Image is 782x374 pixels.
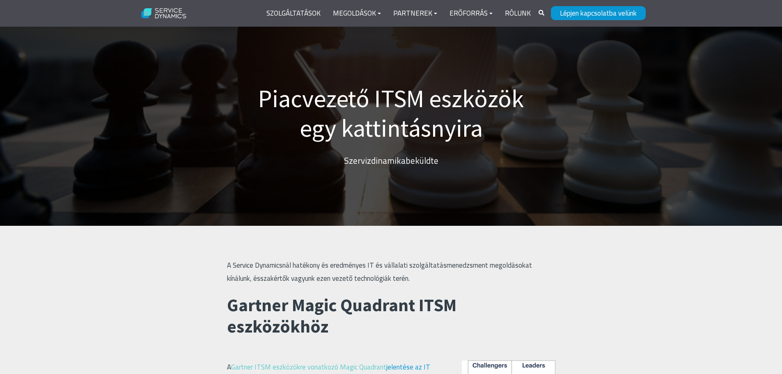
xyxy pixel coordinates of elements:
[560,8,637,18] font: Lépjen kapcsolatba velünk
[406,154,438,167] font: beküldte
[266,8,321,18] font: Szolgáltatások
[258,83,524,143] font: Piacvezető ITSM eszközök egy kattintásnyira
[227,294,456,337] font: Gartner Magic Quadrant ITSM eszközökhöz
[260,273,410,284] font: szakértők vagyunk ezen vezető technológiák terén.
[137,3,191,24] img: Service Dynamics logó - fehér
[393,8,432,18] font: Partnerek
[551,6,646,20] a: Lépjen kapcsolatba velünk
[227,362,231,372] font: A
[505,8,531,18] font: Rólunk
[260,4,537,23] div: Navigációs menü
[333,8,376,18] font: Megoldások
[227,260,532,284] font: A Service Dynamicsnál hatékony és eredményes IT és vállalati szolgáltatásmenedzsment megoldásokat...
[344,154,406,167] a: Szervizdinamika
[449,8,488,18] font: Erőforrás
[231,362,386,372] a: Gartner ITSM eszközökre vonatkozó Magic Quadrant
